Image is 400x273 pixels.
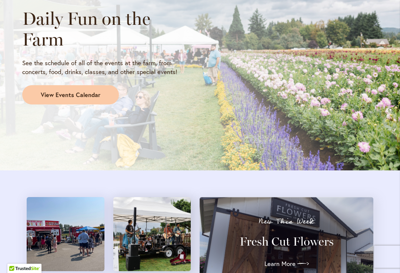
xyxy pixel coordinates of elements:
[113,197,191,271] img: A four-person band plays with a field of pink dahlias in the background
[22,59,193,76] p: See the schedule of all of the events at the farm, from concerts, food, drinks, classes, and othe...
[213,218,360,225] p: New This Week
[22,85,119,104] a: View Events Calendar
[213,234,360,249] h3: Fresh Cut Flowers
[41,91,100,99] span: View Events Calendar
[22,8,193,50] h2: Daily Fun on the Farm
[27,197,104,271] img: Attendees gather around food trucks on a sunny day at the farm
